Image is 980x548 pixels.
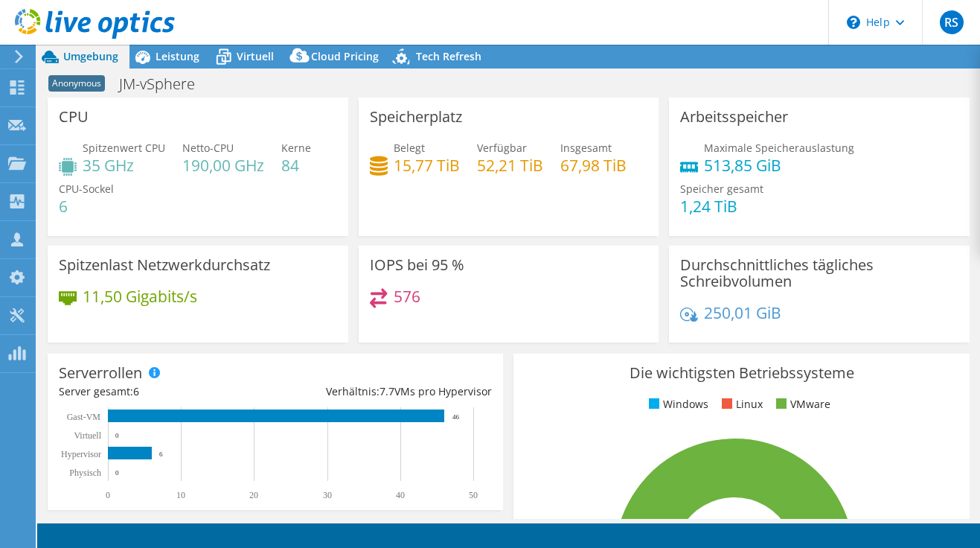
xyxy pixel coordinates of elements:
h1: JM-vSphere [112,76,218,92]
span: Kerne [281,141,311,155]
span: Spitzenwert CPU [83,141,165,155]
text: 50 [469,490,478,500]
h4: 1,24 TiB [680,198,763,214]
li: VMware [772,396,830,412]
span: Insgesamt [560,141,612,155]
span: Virtuell [237,49,274,63]
h3: IOPS bei 95 % [370,257,464,273]
text: 6 [159,450,163,458]
span: CPU-Sockel [59,182,114,196]
li: Linux [718,396,763,412]
div: Verhältnis: VMs pro Hypervisor [275,383,492,400]
div: Server gesamt: [59,383,275,400]
span: Leistung [156,49,199,63]
h4: 190,00 GHz [182,157,264,173]
span: 6 [133,384,139,398]
span: Speicher gesamt [680,182,763,196]
span: RS [940,10,964,34]
text: Physisch [69,468,101,478]
h3: CPU [59,109,89,125]
h3: Serverrollen [59,365,142,381]
h4: 52,21 TiB [477,157,543,173]
span: Cloud Pricing [311,49,379,63]
h3: Arbeitsspeicher [680,109,788,125]
h3: Spitzenlast Netzwerkdurchsatz [59,257,270,273]
h4: 576 [394,288,420,305]
h4: 35 GHz [83,157,165,173]
span: Netto-CPU [182,141,234,155]
text: 10 [176,490,185,500]
text: Hypervisor [61,449,101,459]
h4: 67,98 TiB [560,157,627,173]
li: Windows [645,396,708,412]
span: Belegt [394,141,425,155]
text: 0 [106,490,110,500]
text: 40 [396,490,405,500]
span: 7.7 [379,384,394,398]
text: 46 [452,413,460,421]
text: 30 [323,490,332,500]
text: Gast-VM [67,412,101,422]
h3: Die wichtigsten Betriebssysteme [525,365,958,381]
text: 0 [115,469,119,477]
h4: 11,50 Gigabits/s [83,288,197,305]
h3: Speicherplatz [370,109,462,125]
span: Verfügbar [477,141,527,155]
span: Umgebung [63,49,118,63]
text: 0 [115,432,119,439]
span: Anonymous [48,75,105,92]
text: Virtuell [74,430,101,441]
h4: 15,77 TiB [394,157,460,173]
span: Maximale Speicherauslastung [704,141,854,155]
text: 20 [249,490,258,500]
h4: 513,85 GiB [704,157,854,173]
h4: 250,01 GiB [704,305,781,321]
h4: 6 [59,198,114,214]
svg: \n [847,16,860,29]
h3: Durchschnittliches tägliches Schreibvolumen [680,257,958,290]
h4: 84 [281,157,311,173]
span: Tech Refresh [416,49,481,63]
